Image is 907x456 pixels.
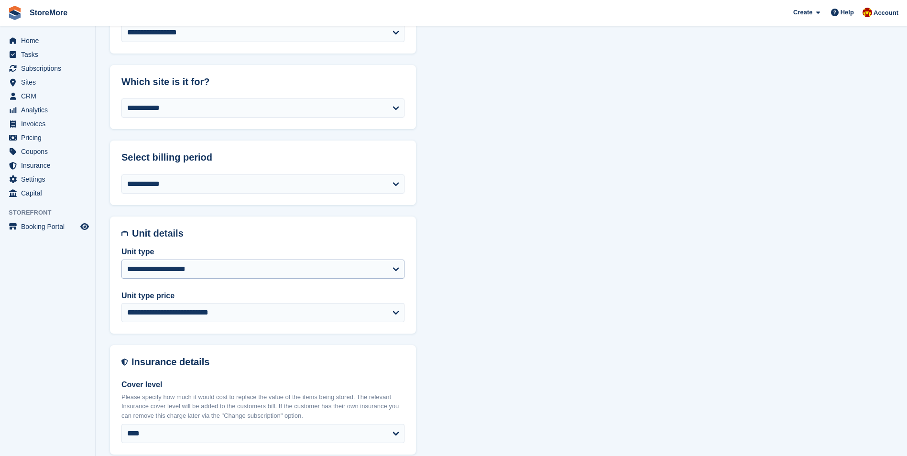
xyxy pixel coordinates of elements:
h2: Insurance details [131,357,404,368]
a: menu [5,159,90,172]
span: Tasks [21,48,78,61]
a: menu [5,103,90,117]
a: menu [5,173,90,186]
a: menu [5,220,90,233]
h2: Unit details [132,228,404,239]
p: Please specify how much it would cost to replace the value of the items being stored. The relevan... [121,392,404,421]
img: stora-icon-8386f47178a22dfd0bd8f6a31ec36ba5ce8667c1dd55bd0f319d3a0aa187defe.svg [8,6,22,20]
span: CRM [21,89,78,103]
img: unit-details-icon-595b0c5c156355b767ba7b61e002efae458ec76ed5ec05730b8e856ff9ea34a9.svg [121,228,128,239]
label: Cover level [121,379,404,391]
label: Unit type price [121,290,404,302]
a: menu [5,62,90,75]
span: Storefront [9,208,95,217]
span: Booking Portal [21,220,78,233]
h2: Which site is it for? [121,76,404,87]
span: Analytics [21,103,78,117]
img: Store More Team [863,8,872,17]
span: Coupons [21,145,78,158]
span: Help [841,8,854,17]
a: Preview store [79,221,90,232]
h2: Select billing period [121,152,404,163]
span: Pricing [21,131,78,144]
span: Settings [21,173,78,186]
span: Invoices [21,117,78,130]
span: Subscriptions [21,62,78,75]
label: Unit type [121,246,404,258]
span: Account [874,8,898,18]
span: Capital [21,186,78,200]
span: Create [793,8,812,17]
a: menu [5,117,90,130]
a: menu [5,131,90,144]
a: menu [5,89,90,103]
a: menu [5,186,90,200]
a: menu [5,145,90,158]
a: menu [5,34,90,47]
img: insurance-details-icon-731ffda60807649b61249b889ba3c5e2b5c27d34e2e1fb37a309f0fde93ff34a.svg [121,357,128,368]
a: menu [5,48,90,61]
a: StoreMore [26,5,71,21]
span: Insurance [21,159,78,172]
span: Home [21,34,78,47]
span: Sites [21,76,78,89]
a: menu [5,76,90,89]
